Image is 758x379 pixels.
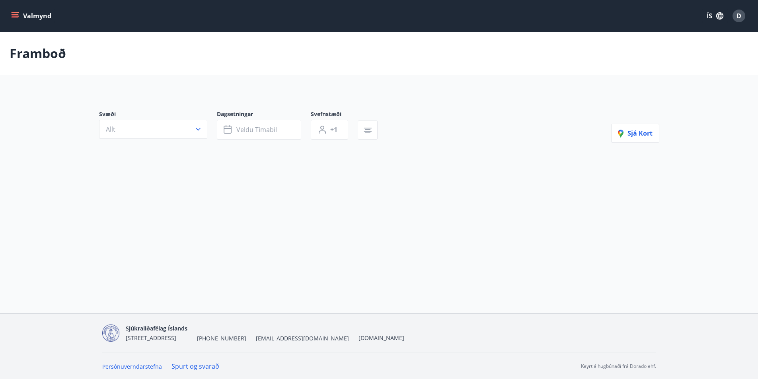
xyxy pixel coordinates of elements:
[311,120,348,140] button: +1
[236,125,277,134] span: Veldu tímabil
[10,9,55,23] button: menu
[330,125,337,134] span: +1
[126,334,176,342] span: [STREET_ADDRESS]
[217,120,301,140] button: Veldu tímabil
[217,110,311,120] span: Dagsetningar
[737,12,741,20] span: D
[171,362,219,371] a: Spurt og svarað
[126,325,187,332] span: Sjúkraliðafélag Íslands
[106,125,115,134] span: Allt
[618,129,653,138] span: Sjá kort
[99,110,217,120] span: Svæði
[611,124,659,143] button: Sjá kort
[359,334,404,342] a: [DOMAIN_NAME]
[702,9,728,23] button: ÍS
[99,120,207,139] button: Allt
[102,363,162,370] a: Persónuverndarstefna
[102,325,119,342] img: d7T4au2pYIU9thVz4WmmUT9xvMNnFvdnscGDOPEg.png
[581,363,656,370] p: Keyrt á hugbúnaði frá Dorado ehf.
[729,6,748,25] button: D
[256,334,349,342] span: [EMAIL_ADDRESS][DOMAIN_NAME]
[197,334,246,342] span: [PHONE_NUMBER]
[311,110,358,120] span: Svefnstæði
[10,45,66,62] p: Framboð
